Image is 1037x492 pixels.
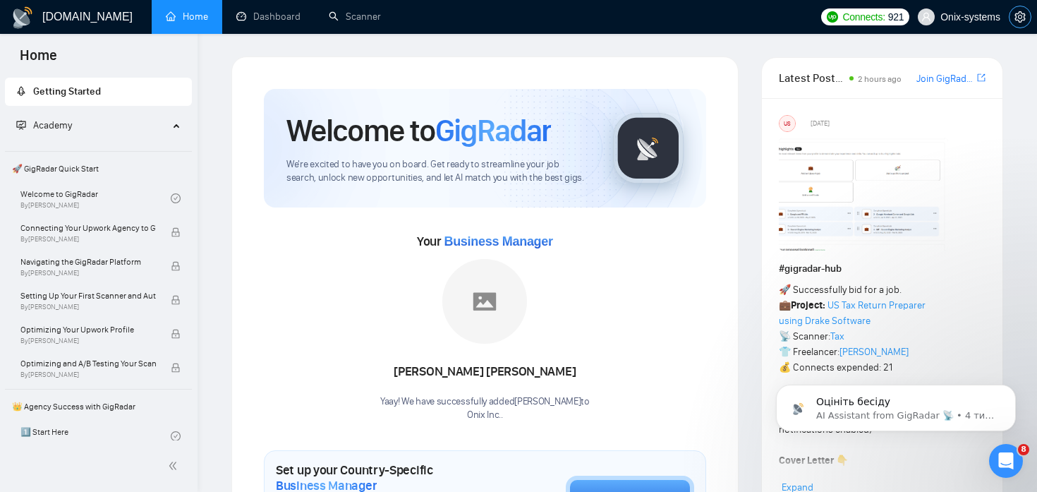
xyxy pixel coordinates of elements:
[171,329,181,339] span: lock
[168,459,182,473] span: double-left
[171,363,181,373] span: lock
[380,395,590,422] div: Yaay! We have successfully added [PERSON_NAME] to
[830,330,844,342] a: Tax
[827,11,838,23] img: upwork-logo.png
[329,11,381,23] a: searchScanner
[839,346,909,358] a: [PERSON_NAME]
[779,299,926,327] a: US Tax Return Preparer using Drake Software
[811,117,830,130] span: [DATE]
[20,303,156,311] span: By [PERSON_NAME]
[791,299,825,311] strong: Project:
[380,360,590,384] div: [PERSON_NAME] [PERSON_NAME]
[921,12,931,22] span: user
[16,120,26,130] span: fund-projection-screen
[1009,11,1031,23] a: setting
[888,9,904,25] span: 921
[435,112,551,150] span: GigRadar
[20,235,156,244] span: By [PERSON_NAME]
[989,444,1023,478] iframe: Intercom live chat
[236,11,301,23] a: dashboardDashboard
[442,259,527,344] img: placeholder.png
[779,455,848,467] strong: Cover Letter 👇
[171,261,181,271] span: lock
[858,74,902,84] span: 2 hours ago
[11,6,34,29] img: logo
[8,45,68,75] span: Home
[977,72,986,83] span: export
[977,71,986,85] a: export
[33,119,72,131] span: Academy
[20,337,156,345] span: By [PERSON_NAME]
[171,431,181,441] span: check-circle
[286,112,551,150] h1: Welcome to
[6,155,190,183] span: 🚀 GigRadar Quick Start
[779,69,846,87] span: Latest Posts from the GigRadar Community
[613,113,684,184] img: gigradar-logo.png
[6,392,190,421] span: 👑 Agency Success with GigRadar
[20,371,156,379] span: By [PERSON_NAME]
[20,289,156,303] span: Setting Up Your First Scanner and Auto-Bidder
[779,138,948,251] img: F09354QB7SM-image.png
[842,9,885,25] span: Connects:
[755,355,1037,454] iframe: Intercom notifications повідомлення
[20,183,171,214] a: Welcome to GigRadarBy[PERSON_NAME]
[380,409,590,422] p: Onix Inc. .
[1018,444,1029,455] span: 8
[780,116,795,131] div: US
[20,323,156,337] span: Optimizing Your Upwork Profile
[171,295,181,305] span: lock
[171,227,181,237] span: lock
[444,234,552,248] span: Business Manager
[20,255,156,269] span: Navigating the GigRadar Platform
[171,193,181,203] span: check-circle
[20,421,171,452] a: 1️⃣ Start HereBy[PERSON_NAME]
[20,356,156,371] span: Optimizing and A/B Testing Your Scanner for Better Results
[916,71,974,87] a: Join GigRadar Slack Community
[20,269,156,277] span: By [PERSON_NAME]
[33,85,101,97] span: Getting Started
[417,234,553,249] span: Your
[5,78,192,106] li: Getting Started
[16,86,26,96] span: rocket
[166,11,208,23] a: homeHome
[16,119,72,131] span: Academy
[779,261,986,277] h1: # gigradar-hub
[20,221,156,235] span: Connecting Your Upwork Agency to GigRadar
[286,158,590,185] span: We're excited to have you on board. Get ready to streamline your job search, unlock new opportuni...
[1009,6,1031,28] button: setting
